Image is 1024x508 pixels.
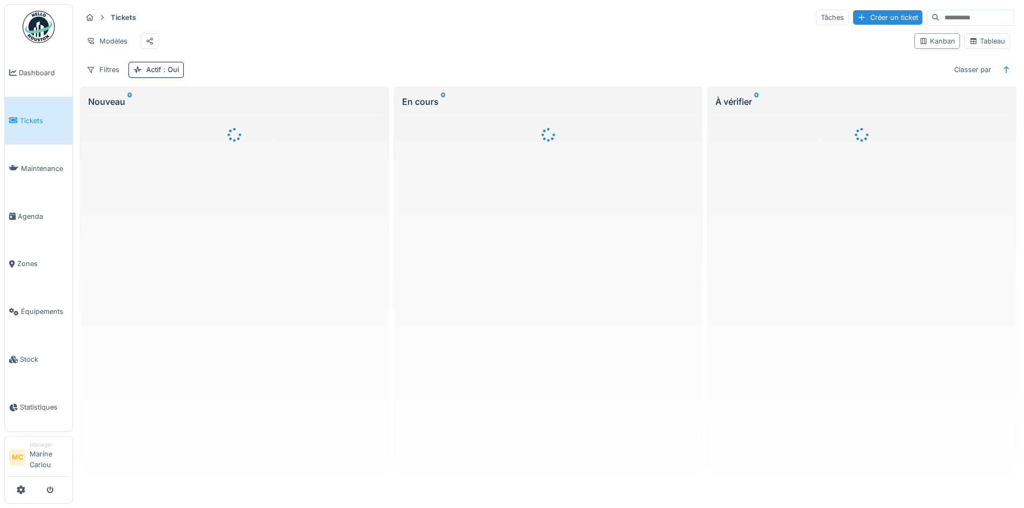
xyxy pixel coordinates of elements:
[402,95,694,108] div: En cours
[23,11,55,43] img: Badge_color-CXgf-gQk.svg
[5,335,73,383] a: Stock
[88,95,381,108] div: Nouveau
[82,33,132,49] div: Modèles
[20,116,68,126] span: Tickets
[9,441,68,477] a: MC ManagerMarine Cariou
[82,62,124,77] div: Filtres
[20,354,68,364] span: Stock
[969,36,1005,46] div: Tableau
[5,145,73,192] a: Maintenance
[20,402,68,412] span: Statistiques
[19,68,68,78] span: Dashboard
[21,306,68,317] span: Équipements
[754,95,759,108] sup: 0
[5,240,73,288] a: Zones
[146,65,179,75] div: Actif
[5,383,73,431] a: Statistiques
[715,95,1008,108] div: À vérifier
[919,36,955,46] div: Kanban
[5,97,73,145] a: Tickets
[18,211,68,221] span: Agenda
[161,66,179,74] span: : Oui
[949,62,996,77] div: Classer par
[21,163,68,174] span: Maintenance
[441,95,446,108] sup: 0
[9,449,25,466] li: MC
[17,259,68,269] span: Zones
[5,192,73,240] a: Agenda
[5,49,73,97] a: Dashboard
[5,288,73,335] a: Équipements
[106,12,140,23] strong: Tickets
[30,441,68,449] div: Manager
[30,441,68,474] li: Marine Cariou
[853,10,922,25] div: Créer un ticket
[127,95,132,108] sup: 0
[816,10,849,25] div: Tâches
